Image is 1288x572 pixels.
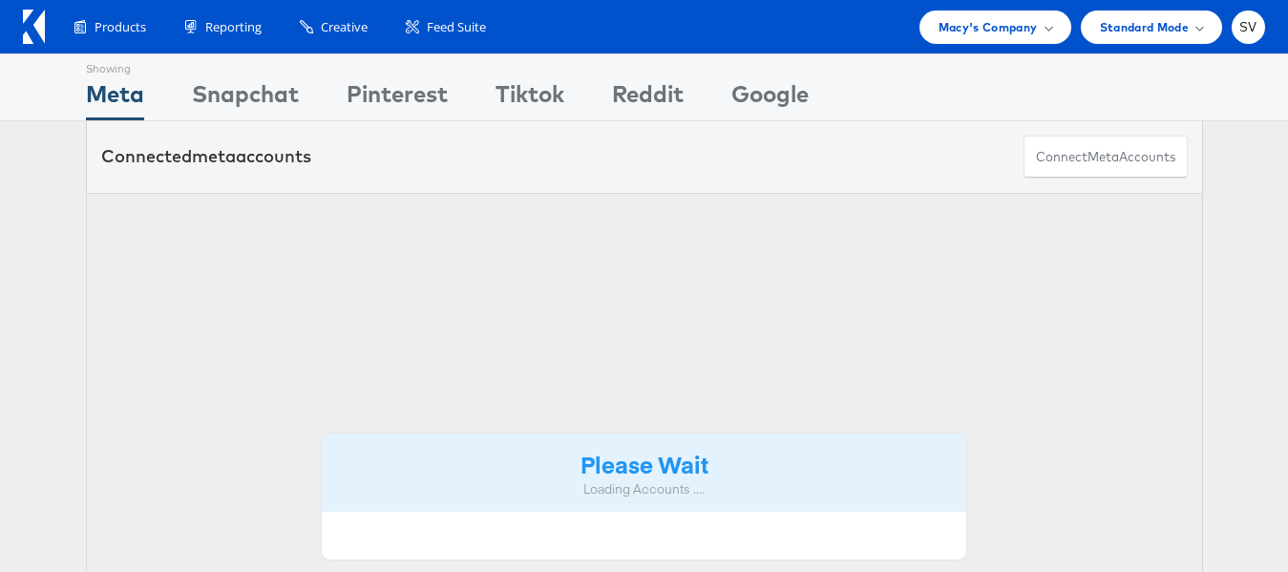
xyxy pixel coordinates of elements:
[347,77,448,120] div: Pinterest
[612,77,684,120] div: Reddit
[205,18,262,36] span: Reporting
[731,77,809,120] div: Google
[101,144,311,169] div: Connected accounts
[321,18,368,36] span: Creative
[1024,136,1188,179] button: ConnectmetaAccounts
[86,77,144,120] div: Meta
[95,18,146,36] span: Products
[1239,21,1257,33] span: SV
[336,480,953,498] div: Loading Accounts ....
[192,145,236,167] span: meta
[427,18,486,36] span: Feed Suite
[1087,148,1119,166] span: meta
[939,17,1038,37] span: Macy's Company
[192,77,299,120] div: Snapchat
[496,77,564,120] div: Tiktok
[1100,17,1189,37] span: Standard Mode
[581,448,708,479] strong: Please Wait
[86,54,144,77] div: Showing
